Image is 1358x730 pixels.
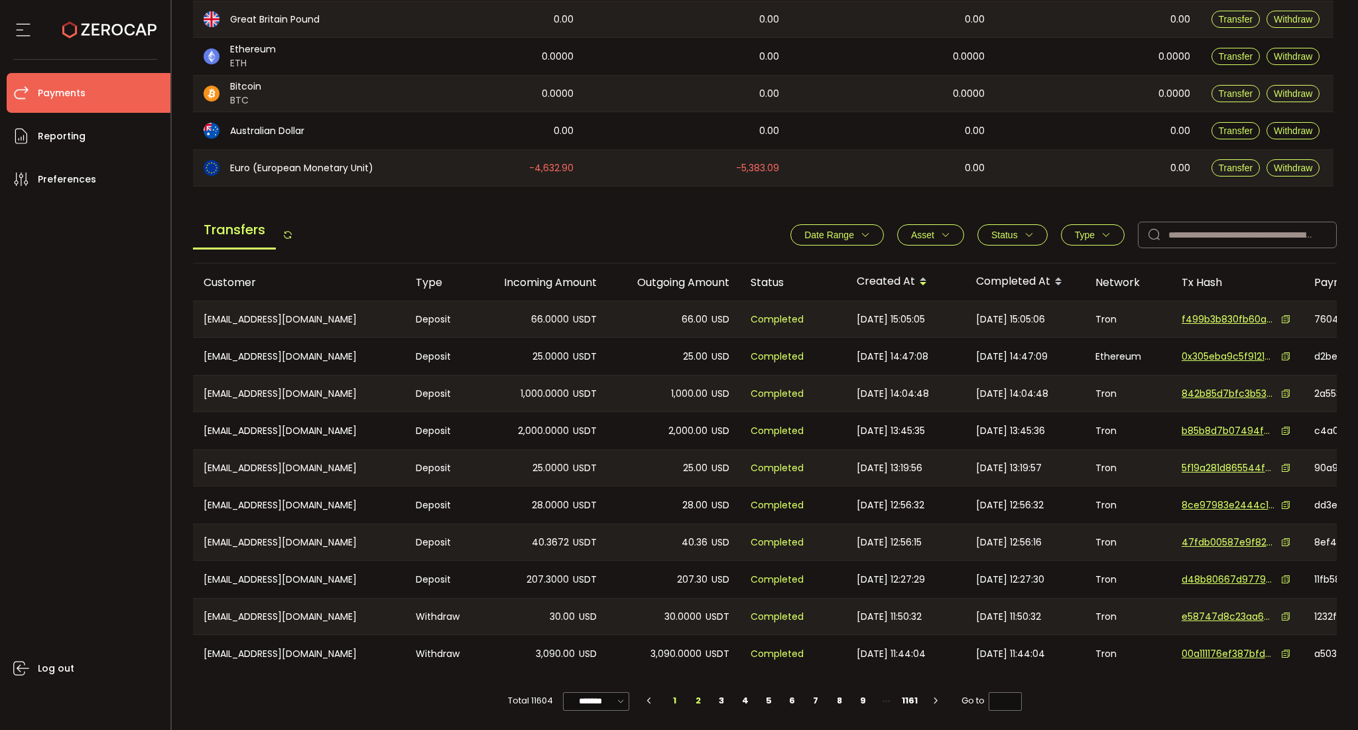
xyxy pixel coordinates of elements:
[751,349,804,364] span: Completed
[230,42,276,56] span: Ethereum
[711,535,729,550] span: USD
[1274,14,1312,25] span: Withdraw
[193,212,276,250] span: Transfers
[1219,88,1253,99] span: Transfer
[193,450,405,486] div: [EMAIL_ADDRESS][DOMAIN_NAME]
[757,692,781,710] li: 5
[898,692,922,710] li: 1161
[759,86,779,102] span: 0.00
[536,646,575,662] span: 3,090.00
[1274,51,1312,62] span: Withdraw
[1170,12,1190,27] span: 0.00
[554,123,574,139] span: 0.00
[751,498,804,513] span: Completed
[38,659,74,678] span: Log out
[38,84,86,103] span: Payments
[897,224,964,246] button: Asset
[790,224,884,246] button: Date Range
[521,386,569,402] span: 1,000.0000
[405,412,475,449] div: Deposit
[573,386,597,402] span: USDT
[526,572,569,587] span: 207.3000
[1085,450,1171,486] div: Tron
[529,161,574,176] span: -4,632.90
[204,123,219,139] img: aud_portfolio.svg
[1158,49,1190,64] span: 0.0000
[405,599,475,634] div: Withdraw
[1085,338,1171,375] div: Ethereum
[532,498,569,513] span: 28.0000
[1266,48,1320,65] button: Withdraw
[532,461,569,476] span: 25.0000
[976,386,1048,402] span: [DATE] 14:04:48
[851,692,875,710] li: 9
[976,423,1045,439] span: [DATE] 13:45:36
[405,486,475,524] div: Deposit
[554,12,574,27] span: 0.00
[405,450,475,486] div: Deposit
[230,124,304,138] span: Australian Dollar
[1219,14,1253,25] span: Transfer
[857,349,928,364] span: [DATE] 14:47:08
[573,572,597,587] span: USDT
[607,275,740,290] div: Outgoing Amount
[828,692,851,710] li: 8
[193,301,405,337] div: [EMAIL_ADDRESS][DOMAIN_NAME]
[711,423,729,439] span: USD
[1274,125,1312,136] span: Withdraw
[1158,86,1190,102] span: 0.0000
[193,599,405,634] div: [EMAIL_ADDRESS][DOMAIN_NAME]
[573,312,597,327] span: USDT
[780,692,804,710] li: 6
[405,338,475,375] div: Deposit
[677,572,708,587] span: 207.30
[976,609,1041,624] span: [DATE] 11:50:32
[857,609,922,624] span: [DATE] 11:50:32
[710,692,734,710] li: 3
[1266,159,1320,177] button: Withdraw
[953,49,985,64] span: 0.0000
[759,49,779,64] span: 0.00
[230,56,276,70] span: ETH
[751,312,804,327] span: Completed
[706,646,729,662] span: USDT
[976,461,1042,476] span: [DATE] 13:19:57
[736,161,779,176] span: -5,383.09
[573,498,597,513] span: USDT
[976,646,1045,662] span: [DATE] 11:44:04
[857,646,926,662] span: [DATE] 11:44:04
[1266,85,1320,102] button: Withdraw
[671,386,708,402] span: 1,000.00
[1171,275,1304,290] div: Tx Hash
[193,275,405,290] div: Customer
[857,461,922,476] span: [DATE] 13:19:56
[751,646,804,662] span: Completed
[976,498,1044,513] span: [DATE] 12:56:32
[857,312,925,327] span: [DATE] 15:05:05
[991,230,1018,240] span: Status
[965,12,985,27] span: 0.00
[1219,163,1253,173] span: Transfer
[1085,561,1171,598] div: Tron
[1211,85,1261,102] button: Transfer
[508,692,553,710] span: Total 11604
[193,376,405,411] div: [EMAIL_ADDRESS][DOMAIN_NAME]
[204,86,219,102] img: btc_portfolio.svg
[965,123,985,139] span: 0.00
[1219,125,1253,136] span: Transfer
[976,349,1048,364] span: [DATE] 14:47:09
[204,160,219,176] img: eur_portfolio.svg
[751,461,804,476] span: Completed
[1211,159,1261,177] button: Transfer
[953,86,985,102] span: 0.0000
[663,692,687,710] li: 1
[573,423,597,439] span: USDT
[711,461,729,476] span: USD
[711,498,729,513] span: USD
[759,123,779,139] span: 0.00
[976,572,1044,587] span: [DATE] 12:27:30
[686,692,710,710] li: 2
[1075,230,1095,240] span: Type
[579,646,597,662] span: USD
[1292,666,1358,730] div: Chat Widget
